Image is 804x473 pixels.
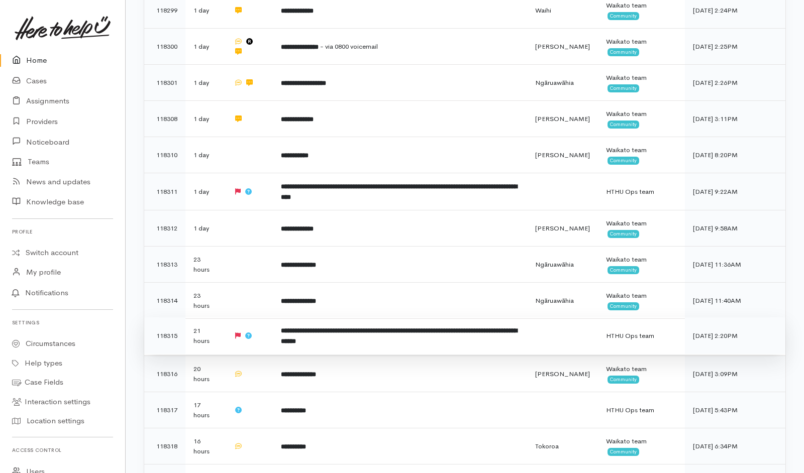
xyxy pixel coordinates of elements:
[185,210,226,247] td: 1 day
[144,65,185,101] td: 118301
[598,137,685,173] td: Waikato team
[535,370,590,378] span: [PERSON_NAME]
[144,428,185,464] td: 118318
[535,78,574,87] span: Ngāruawāhia
[535,442,559,450] span: Tokoroa
[685,356,785,392] td: [DATE] 3:09PM
[144,317,185,354] td: 118315
[144,137,185,173] td: 118310
[12,225,113,239] h6: Profile
[185,392,226,428] td: 17 hours
[185,428,226,464] td: 16 hours
[685,247,785,283] td: [DATE] 11:36AM
[685,392,785,428] td: [DATE] 5:43PM
[598,210,685,247] td: Waikato team
[185,173,226,210] td: 1 day
[598,65,685,101] td: Waikato team
[185,101,226,137] td: 1 day
[685,137,785,173] td: [DATE] 8:20PM
[608,12,639,20] span: Community
[685,317,785,354] td: [DATE] 2:20PM
[608,266,639,274] span: Community
[144,29,185,65] td: 118300
[608,48,639,56] span: Community
[598,29,685,65] td: Waikato team
[185,317,226,354] td: 21 hours
[685,283,785,319] td: [DATE] 11:40AM
[144,392,185,428] td: 118317
[185,29,226,65] td: 1 day
[185,247,226,283] td: 23 hours
[598,283,685,319] td: Waikato team
[598,317,685,354] td: HTHU Ops team
[144,210,185,247] td: 118312
[608,157,639,165] span: Community
[598,101,685,137] td: Waikato team
[535,42,590,51] span: [PERSON_NAME]
[598,173,685,210] td: HTHU Ops team
[598,428,685,464] td: Waikato team
[185,65,226,101] td: 1 day
[598,356,685,392] td: Waikato team
[608,448,639,456] span: Community
[535,114,590,123] span: [PERSON_NAME]
[608,230,639,238] span: Community
[144,356,185,392] td: 118316
[685,428,785,464] td: [DATE] 6:34PM
[185,283,226,319] td: 23 hours
[185,137,226,173] td: 1 day
[598,392,685,428] td: HTHU Ops team
[685,101,785,137] td: [DATE] 3:11PM
[185,356,226,392] td: 20 hours
[608,302,639,310] span: Community
[535,151,590,159] span: [PERSON_NAME]
[685,210,785,247] td: [DATE] 9:58AM
[685,29,785,65] td: [DATE] 2:25PM
[144,247,185,283] td: 118313
[320,42,378,51] span: - via 0800 voicemail
[608,376,639,384] span: Community
[144,283,185,319] td: 118314
[535,260,574,269] span: Ngāruawāhia
[535,224,590,232] span: [PERSON_NAME]
[598,247,685,283] td: Waikato team
[608,84,639,92] span: Community
[12,316,113,329] h6: Settings
[535,6,551,15] span: Waihi
[685,65,785,101] td: [DATE] 2:26PM
[144,173,185,210] td: 118311
[685,173,785,210] td: [DATE] 9:22AM
[535,296,574,305] span: Ngāruawāhia
[12,443,113,457] h6: Access control
[608,121,639,129] span: Community
[144,101,185,137] td: 118308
